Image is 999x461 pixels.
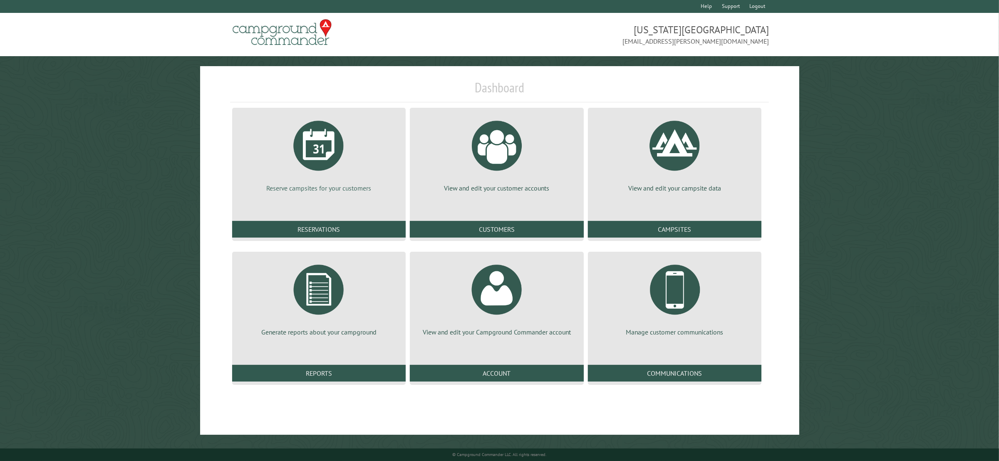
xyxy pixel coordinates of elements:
a: View and edit your customer accounts [420,114,574,193]
p: View and edit your customer accounts [420,183,574,193]
img: Campground Commander [230,16,334,49]
a: Communications [588,365,762,382]
p: View and edit your campsite data [598,183,752,193]
a: Generate reports about your campground [242,258,396,337]
p: Manage customer communications [598,327,752,337]
a: Reserve campsites for your customers [242,114,396,193]
a: Reports [232,365,406,382]
a: Account [410,365,584,382]
a: Customers [410,221,584,238]
small: © Campground Commander LLC. All rights reserved. [453,452,547,457]
a: Manage customer communications [598,258,752,337]
a: Reservations [232,221,406,238]
p: Generate reports about your campground [242,327,396,337]
span: [US_STATE][GEOGRAPHIC_DATA] [EMAIL_ADDRESS][PERSON_NAME][DOMAIN_NAME] [500,23,769,46]
h1: Dashboard [230,79,769,102]
p: View and edit your Campground Commander account [420,327,574,337]
p: Reserve campsites for your customers [242,183,396,193]
a: View and edit your Campground Commander account [420,258,574,337]
a: Campsites [588,221,762,238]
a: View and edit your campsite data [598,114,752,193]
